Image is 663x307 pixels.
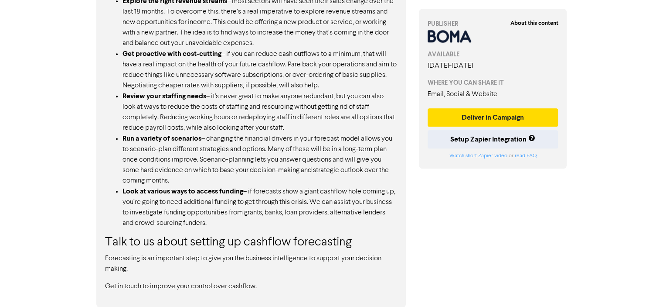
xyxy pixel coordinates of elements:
[428,50,558,59] div: AVAILABLE
[428,108,558,127] button: Deliver in Campaign
[122,48,397,91] li: – if you can reduce cash outflows to a minimum, that will have a real impact on the health of you...
[122,187,243,196] strong: Look at various ways to access funding
[122,133,397,186] li: – changing the financial drivers in your forecast model allows you to scenario-plan different str...
[105,281,397,292] p: Get in touch to improve your control over cashflow.
[510,20,558,27] strong: About this content
[122,92,206,100] strong: Review your staffing needs
[428,130,558,148] button: Setup Zapier Integration
[619,265,663,307] iframe: Chat Widget
[122,186,397,228] li: – if forecasts show a giant cashflow hole coming up, you’re going to need additional funding to g...
[122,91,397,133] li: – it's never great to make anyone redundant, but you can also look at ways to reduce the costs of...
[105,235,397,250] h3: Talk to us about setting up cashflow forecasting
[428,78,558,87] div: WHERE YOU CAN SHARE IT
[428,61,558,71] div: [DATE] - [DATE]
[514,153,536,159] a: read FAQ
[122,134,201,143] strong: Run a variety of scenarios
[449,153,507,159] a: Watch short Zapier video
[428,89,558,100] div: Email, Social & Website
[428,19,558,28] div: PUBLISHER
[122,49,221,58] strong: Get proactive with cost-cutting
[105,253,397,274] p: Forecasting is an important step to give you the business intelligence to support your decision m...
[428,152,558,160] div: or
